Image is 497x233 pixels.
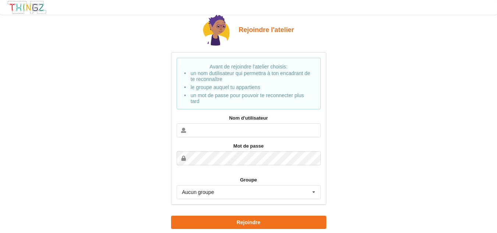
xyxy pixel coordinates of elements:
div: Aucun groupe [182,190,214,195]
div: un mot de passe pour pouvoir te reconnecter plus tard [191,91,313,104]
img: doc.svg [203,15,230,47]
div: un nom dutilisateur qui permettra à ton encadrant de te reconnaître [191,70,313,83]
p: Avant de rejoindre l'atelier choisis: [184,63,313,104]
label: Mot de passe [177,142,321,150]
label: Groupe [177,176,321,184]
img: thingz_logo.png [7,0,47,14]
div: Rejoindre l'atelier [171,14,326,47]
button: Rejoindre [171,216,326,229]
label: Nom d'utilisateur [177,114,321,122]
div: le groupe auquel tu appartiens [191,83,313,91]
